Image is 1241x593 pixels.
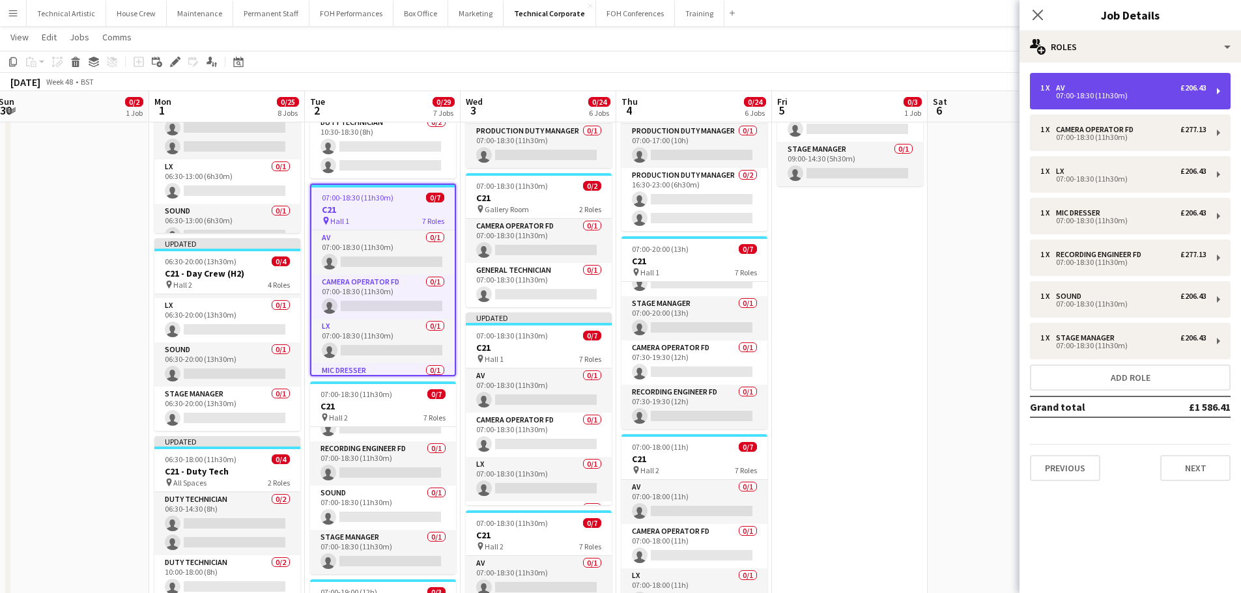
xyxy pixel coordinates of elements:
div: £277.13 [1180,250,1206,259]
app-card-role: Recording Engineer FD0/107:00-18:30 (11h30m) [310,441,456,486]
span: 1 [152,103,171,118]
h3: C21 [311,204,455,215]
div: Mic Dresser [1056,208,1105,217]
div: 1 x [1040,250,1056,259]
span: 2 Roles [579,204,601,214]
span: Jobs [70,31,89,43]
div: £206.43 [1180,83,1206,92]
h3: C21 [310,400,456,412]
button: FOH Performances [309,1,393,26]
h3: Job Details [1020,7,1241,23]
button: Box Office [393,1,448,26]
span: 3 [464,103,483,118]
span: View [10,31,29,43]
app-card-role: Stage Manager0/106:30-20:00 (13h30m) [154,387,300,431]
span: 06:30-18:00 (11h30m) [165,454,236,464]
h3: C21 - Day Crew (H2) [154,268,300,279]
div: Camera Operator FD [1056,125,1139,134]
span: Hall 2 [485,542,504,551]
div: 07:00-18:30 (11h30m) [1040,176,1206,182]
app-card-role: Mic Dresser0/107:00-18:30 (11h30m) [311,363,455,407]
div: 1 x [1040,333,1056,342]
span: 7 Roles [579,542,601,551]
app-card-role: Camera Operator FD0/107:00-18:30 (11h30m) [466,413,612,457]
app-card-role: Camera Operator FD0/107:00-18:00 (11h) [621,524,767,568]
div: 07:00-18:30 (11h30m) [1040,259,1206,266]
span: 7 Roles [735,268,757,277]
div: 1 x [1040,83,1056,92]
h3: C21 [466,529,612,541]
div: 07:00-18:30 (11h30m)0/2C21 Gallery Room2 RolesCamera Operator FD0/107:00-18:30 (11h30m) General T... [466,173,612,307]
app-card-role: Camera Operator FD0/107:30-19:30 (12h) [621,340,767,385]
a: Edit [36,29,62,46]
div: 1 Job [904,108,921,118]
app-job-card: 07:00-23:00 (16h)0/3C21 Gallery Level2 RolesProduction Duty Manager0/107:00-17:00 (10h) Productio... [621,78,767,231]
span: Edit [42,31,57,43]
app-card-role: Production Duty Manager0/107:00-18:30 (11h30m) [466,124,612,168]
div: 07:00-18:30 (11h30m) [1040,134,1206,141]
td: Grand total [1030,396,1148,417]
app-card-role: Camera Operator FD0/107:00-18:30 (11h30m) [466,219,612,263]
app-card-role: Recording Engineer FD0/107:30-19:30 (12h) [621,385,767,429]
app-card-role: Duty Technician0/210:30-18:30 (8h) [310,115,456,178]
span: Comms [102,31,132,43]
span: 0/7 [427,389,446,399]
a: Comms [97,29,137,46]
app-card-role: LX0/106:30-13:00 (6h30m) [154,159,300,204]
app-job-card: 07:00-20:00 (13h)0/7C21 Hall 17 Roles Sound0/107:00-20:00 (13h) Stage Manager0/107:00-20:00 (13h)... [621,236,767,429]
div: Roles [1020,31,1241,62]
div: Recording Engineer FD [1056,250,1147,259]
span: Hall 1 [640,268,659,277]
app-card-role: Mic Dresser0/1 [466,501,612,545]
span: Hall 2 [640,465,659,475]
span: 7 Roles [735,465,757,475]
h3: C21 [621,453,767,465]
span: 07:00-18:30 (11h30m) [322,193,393,202]
div: 1 x [1040,125,1056,134]
app-card-role: Sound0/106:30-20:00 (13h30m) [154,342,300,387]
app-card-role: Sound0/107:00-18:30 (11h30m) [310,486,456,530]
app-card-role: AV0/107:00-18:30 (11h30m) [311,230,455,275]
button: Maintenance [167,1,233,26]
span: 06:30-20:00 (13h30m) [165,256,236,266]
span: Hall 2 [329,413,348,422]
div: £206.43 [1180,333,1206,342]
span: All Spaces [173,478,207,488]
div: 07:00-18:30 (11h30m) [1040,301,1206,307]
app-job-card: Updated06:30-20:00 (13h30m)0/4C21 - Day Crew (H2) Hall 24 RolesAV0/106:30-20:00 (13h30m) LX0/106:... [154,238,300,431]
span: Week 48 [43,77,76,87]
div: 1 x [1040,167,1056,176]
button: Training [675,1,724,26]
button: House Crew [106,1,167,26]
div: Updated [466,312,612,323]
span: 07:00-18:00 (11h) [632,442,689,452]
span: 0/25 [277,97,299,107]
app-card-role: Production Duty Manager0/216:30-23:00 (6h30m) [621,168,767,231]
button: Technical Corporate [504,1,596,26]
app-card-role: Production Duty Manager0/107:00-17:00 (10h) [621,124,767,168]
button: Marketing [448,1,504,26]
span: 0/4 [272,454,290,464]
div: 07:00-18:30 (11h30m) [1040,342,1206,349]
app-job-card: 07:00-18:30 (11h30m)0/1C21 Gallery Level1 RoleProduction Duty Manager0/107:00-18:30 (11h30m) [466,78,612,168]
app-card-role: Stage Manager0/107:00-18:30 (11h30m) [310,530,456,574]
span: Tue [310,96,325,107]
h3: C21 [466,192,612,204]
app-card-role: Stage Manager0/107:00-20:00 (13h) [621,296,767,340]
div: 07:00-18:30 (11h30m) [1040,92,1206,99]
span: 6 [931,103,947,118]
div: 6 Jobs [745,108,765,118]
div: £206.43 [1180,208,1206,217]
div: AV [1056,83,1070,92]
td: £1 586.41 [1148,396,1231,417]
button: Add role [1030,365,1231,391]
app-card-role: Sound0/106:30-13:00 (6h30m) [154,204,300,248]
div: 07:00-18:30 (11h30m)0/7C21 Hall 17 RolesAV0/107:00-18:30 (11h30m) Camera Operator FD0/107:00-18:3... [310,184,456,376]
app-card-role: AV0/107:00-18:30 (11h30m) [466,368,612,413]
div: BST [81,77,94,87]
span: Sat [933,96,947,107]
span: 0/7 [426,193,444,202]
div: Updated [154,436,300,447]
